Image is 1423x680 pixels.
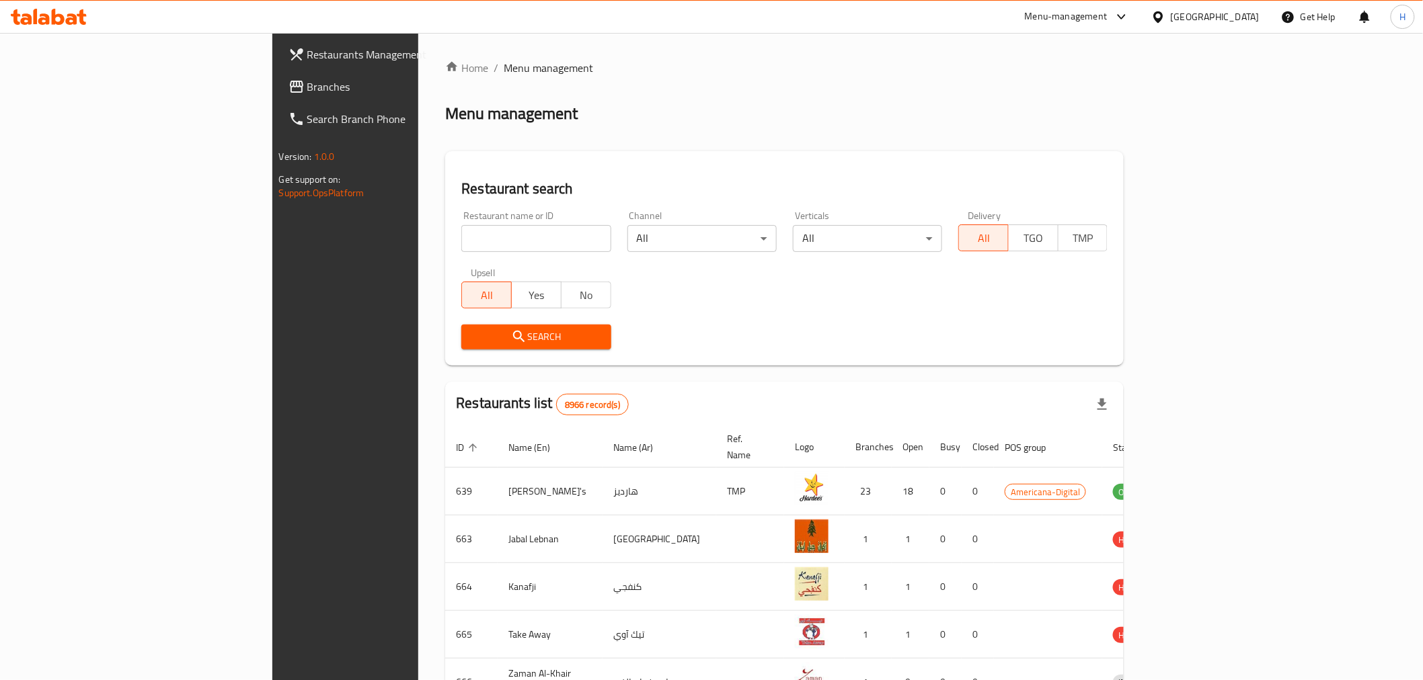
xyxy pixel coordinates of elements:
[845,468,892,515] td: 23
[627,225,777,252] div: All
[278,103,510,135] a: Search Branch Phone
[1005,439,1063,456] span: POS group
[892,427,929,468] th: Open
[445,60,1124,76] nav: breadcrumb
[845,611,892,658] td: 1
[1025,9,1108,25] div: Menu-management
[461,179,1108,199] h2: Restaurant search
[307,46,499,62] span: Restaurants Management
[1113,627,1153,643] div: HIDDEN
[307,79,499,95] span: Branches
[845,563,892,611] td: 1
[314,148,335,165] span: 1.0.0
[603,563,716,611] td: كنفجي
[962,427,994,468] th: Closed
[793,225,942,252] div: All
[461,282,512,308] button: All
[929,427,962,468] th: Busy
[962,468,994,515] td: 0
[511,282,562,308] button: Yes
[1113,580,1153,595] span: HIDDEN
[892,611,929,658] td: 1
[603,468,716,515] td: هارديز
[1171,9,1260,24] div: [GEOGRAPHIC_DATA]
[929,468,962,515] td: 0
[962,563,994,611] td: 0
[845,427,892,468] th: Branches
[279,171,341,188] span: Get support on:
[307,111,499,127] span: Search Branch Phone
[279,148,312,165] span: Version:
[892,468,929,515] td: 18
[892,515,929,563] td: 1
[929,563,962,611] td: 0
[964,228,1003,248] span: All
[567,286,606,305] span: No
[958,224,1009,251] button: All
[445,103,578,124] h2: Menu management
[278,71,510,103] a: Branches
[929,515,962,563] td: 0
[461,325,611,349] button: Search
[962,515,994,563] td: 0
[556,394,629,415] div: Total records count
[1113,532,1153,548] div: HIDDEN
[498,563,603,611] td: Kanafji
[603,515,716,563] td: [GEOGRAPHIC_DATA]
[892,563,929,611] td: 1
[498,468,603,515] td: [PERSON_NAME]'s
[716,468,784,515] td: TMP
[1113,628,1153,643] span: HIDDEN
[498,515,603,563] td: Jabal Lebnan
[561,282,611,308] button: No
[1005,484,1085,500] span: Americana-Digital
[795,615,829,648] img: Take Away
[1113,439,1157,456] span: Status
[1086,388,1118,421] div: Export file
[795,472,829,505] img: Hardee's
[1113,484,1146,500] span: OPEN
[461,225,611,252] input: Search for restaurant name or ID..
[1058,224,1108,251] button: TMP
[845,515,892,563] td: 1
[467,286,506,305] span: All
[456,439,482,456] span: ID
[795,519,829,553] img: Jabal Lebnan
[1113,532,1153,548] span: HIDDEN
[456,393,629,415] h2: Restaurants list
[727,431,768,463] span: Ref. Name
[471,268,496,278] label: Upsell
[1014,228,1053,248] span: TGO
[1399,9,1406,24] span: H
[929,611,962,658] td: 0
[279,184,364,202] a: Support.OpsPlatform
[504,60,593,76] span: Menu management
[1113,484,1146,500] div: OPEN
[508,439,568,456] span: Name (En)
[472,329,600,345] span: Search
[795,567,829,601] img: Kanafji
[613,439,670,456] span: Name (Ar)
[962,611,994,658] td: 0
[784,427,845,468] th: Logo
[1064,228,1103,248] span: TMP
[557,398,628,411] span: 8966 record(s)
[498,611,603,658] td: Take Away
[517,286,556,305] span: Yes
[1008,224,1059,251] button: TGO
[968,211,1001,220] label: Delivery
[278,38,510,71] a: Restaurants Management
[603,611,716,658] td: تيك آوي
